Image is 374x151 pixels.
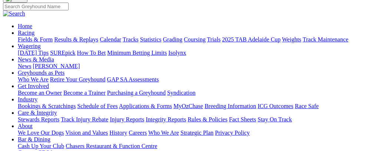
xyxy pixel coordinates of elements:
a: Trials [207,36,221,43]
a: Vision and Values [65,130,108,136]
a: ICG Outcomes [258,103,293,109]
a: Fact Sheets [229,116,256,123]
a: About [18,123,33,129]
input: Search [3,3,69,10]
a: Results & Replays [54,36,98,43]
a: Injury Reports [110,116,144,123]
div: Industry [18,103,371,110]
a: [PERSON_NAME] [33,63,80,69]
img: Search [3,10,25,17]
a: Home [18,23,32,29]
a: Schedule of Fees [77,103,118,109]
a: Tracks [123,36,139,43]
a: Coursing [184,36,206,43]
a: Wagering [18,43,41,49]
a: How To Bet [77,50,106,56]
div: Get Involved [18,90,371,96]
a: Weights [282,36,301,43]
a: Stay On Track [258,116,292,123]
a: News & Media [18,56,54,63]
a: Integrity Reports [146,116,186,123]
a: Syndication [167,90,195,96]
a: Track Maintenance [303,36,348,43]
a: Applications & Forms [119,103,172,109]
a: [DATE] Tips [18,50,49,56]
a: Fields & Form [18,36,53,43]
div: Wagering [18,50,371,56]
a: Chasers Restaurant & Function Centre [66,143,157,149]
a: 2025 TAB Adelaide Cup [222,36,281,43]
a: Privacy Policy [215,130,250,136]
div: About [18,130,371,136]
div: Racing [18,36,371,43]
div: Bar & Dining [18,143,371,150]
a: Calendar [100,36,121,43]
a: We Love Our Dogs [18,130,64,136]
a: Become a Trainer [63,90,106,96]
a: Strategic Plan [181,130,214,136]
div: News & Media [18,63,371,70]
a: Who We Are [148,130,179,136]
a: GAP SA Assessments [107,76,159,83]
a: Careers [129,130,147,136]
a: History [109,130,127,136]
a: Breeding Information [205,103,256,109]
a: Care & Integrity [18,110,57,116]
a: Race Safe [295,103,318,109]
a: Minimum Betting Limits [107,50,167,56]
a: Retire Your Greyhound [50,76,106,83]
a: News [18,63,31,69]
a: Industry [18,96,37,103]
a: Who We Are [18,76,49,83]
a: Grading [163,36,182,43]
a: Cash Up Your Club [18,143,64,149]
a: Racing [18,30,34,36]
a: SUREpick [50,50,75,56]
a: Bookings & Scratchings [18,103,76,109]
a: Rules & Policies [188,116,228,123]
a: Stewards Reports [18,116,59,123]
a: Bar & Dining [18,136,50,142]
a: Track Injury Rebate [61,116,108,123]
a: Statistics [140,36,162,43]
div: Care & Integrity [18,116,371,123]
a: Become an Owner [18,90,62,96]
a: Isolynx [168,50,186,56]
a: Purchasing a Greyhound [107,90,166,96]
a: Greyhounds as Pets [18,70,64,76]
div: Greyhounds as Pets [18,76,371,83]
a: Get Involved [18,83,49,89]
a: MyOzChase [173,103,203,109]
